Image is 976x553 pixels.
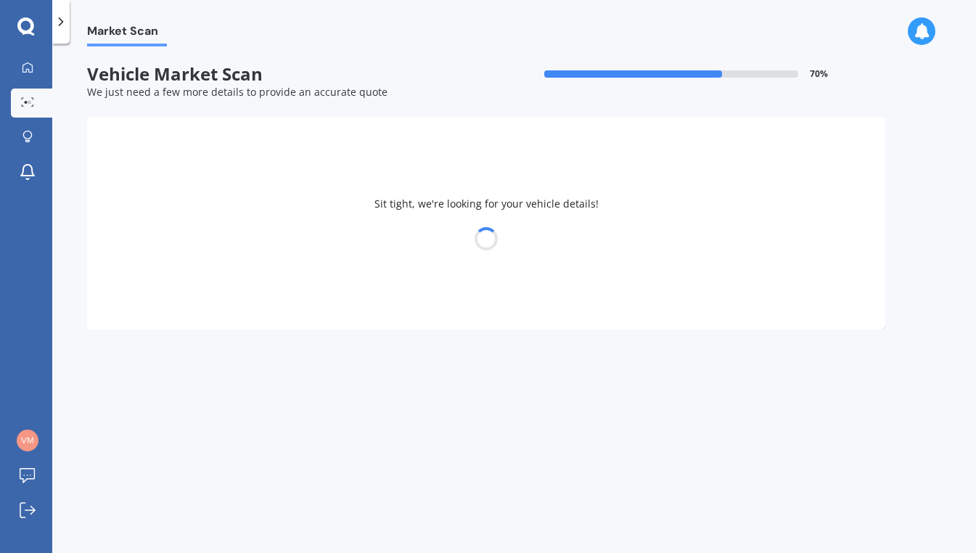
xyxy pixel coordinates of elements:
[87,24,167,44] span: Market Scan
[17,430,38,451] img: 1aa0d28f40852a128a39504f781472de
[810,69,828,79] span: 70 %
[87,117,885,329] div: Sit tight, we're looking for your vehicle details!
[87,85,387,99] span: We just need a few more details to provide an accurate quote
[87,64,486,85] span: Vehicle Market Scan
